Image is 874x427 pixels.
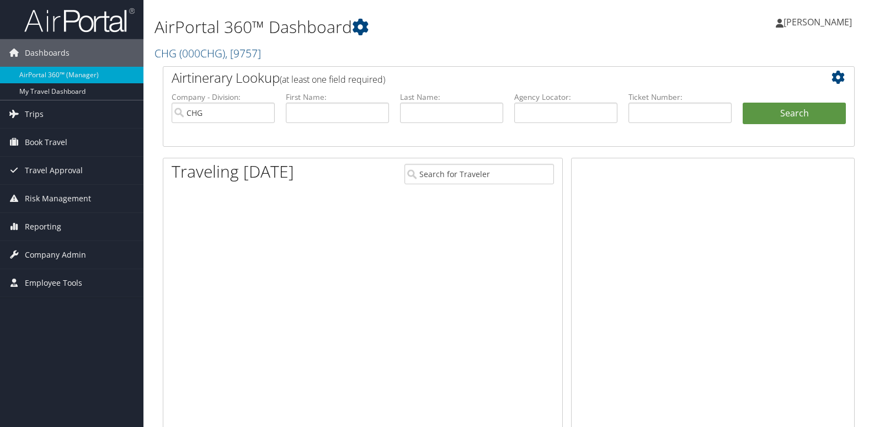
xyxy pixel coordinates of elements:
label: Ticket Number: [628,92,732,103]
span: Trips [25,100,44,128]
label: First Name: [286,92,389,103]
label: Agency Locator: [514,92,617,103]
input: Search for Traveler [404,164,554,184]
span: (at least one field required) [280,73,385,86]
button: Search [743,103,846,125]
span: Travel Approval [25,157,83,184]
span: [PERSON_NAME] [784,16,852,28]
span: Employee Tools [25,269,82,297]
span: Company Admin [25,241,86,269]
label: Last Name: [400,92,503,103]
span: Dashboards [25,39,70,67]
span: Risk Management [25,185,91,212]
h2: Airtinerary Lookup [172,68,788,87]
span: , [ 9757 ] [225,46,261,61]
span: Book Travel [25,129,67,156]
h1: AirPortal 360™ Dashboard [154,15,627,39]
span: ( 000CHG ) [179,46,225,61]
a: [PERSON_NAME] [776,6,863,39]
img: airportal-logo.png [24,7,135,33]
label: Company - Division: [172,92,275,103]
span: Reporting [25,213,61,241]
h1: Traveling [DATE] [172,160,294,183]
a: CHG [154,46,261,61]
